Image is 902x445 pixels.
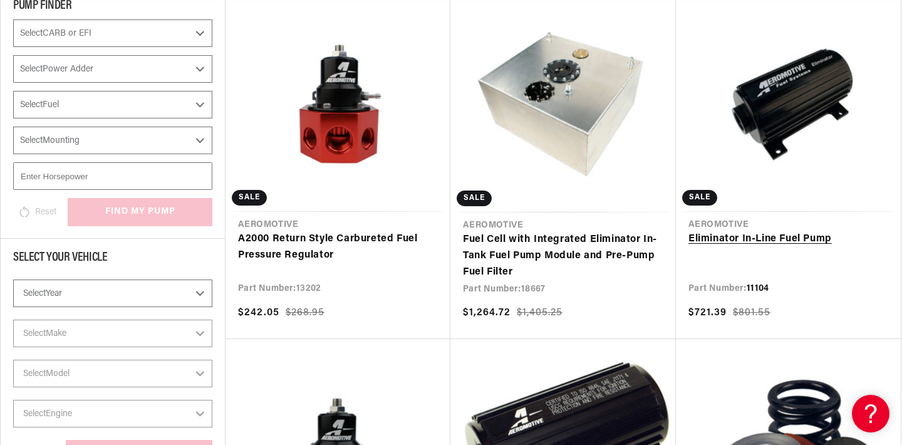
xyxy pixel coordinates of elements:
[13,91,212,118] select: Fuel
[13,55,212,83] select: Power Adder
[13,280,212,307] select: Year
[13,320,212,347] select: Make
[13,162,212,190] input: Enter Horsepower
[688,231,888,248] a: Eliminator In-Line Fuel Pump
[13,400,212,427] select: Engine
[13,251,212,267] div: Select Your Vehicle
[463,232,663,280] a: Fuel Cell with Integrated Eliminator In-Tank Fuel Pump Module and Pre-Pump Fuel Filter
[13,127,212,154] select: Mounting
[238,231,438,263] a: A2000 Return Style Carbureted Fuel Pressure Regulator
[13,360,212,387] select: Model
[13,19,212,47] select: CARB or EFI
